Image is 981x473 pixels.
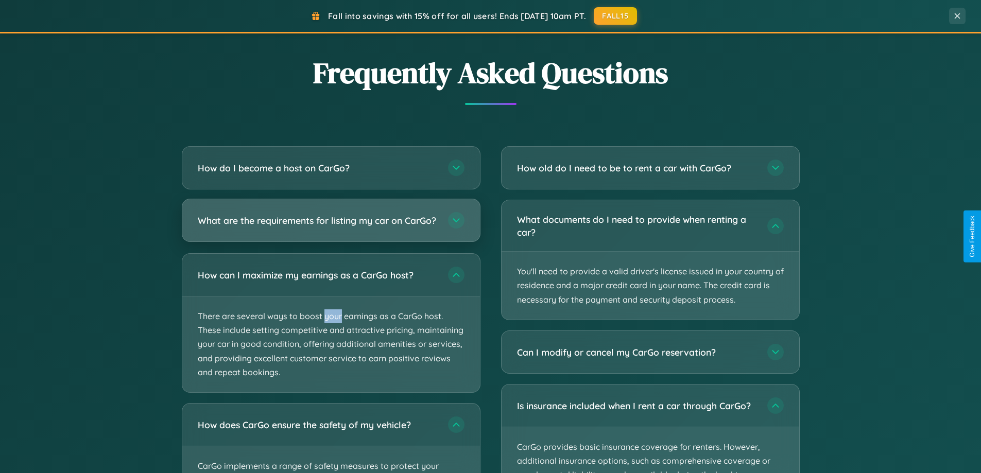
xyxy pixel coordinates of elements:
[198,214,438,227] h3: What are the requirements for listing my car on CarGo?
[328,11,586,21] span: Fall into savings with 15% off for all users! Ends [DATE] 10am PT.
[517,213,757,238] h3: What documents do I need to provide when renting a car?
[517,162,757,174] h3: How old do I need to be to rent a car with CarGo?
[182,296,480,392] p: There are several ways to boost your earnings as a CarGo host. These include setting competitive ...
[517,346,757,359] h3: Can I modify or cancel my CarGo reservation?
[198,269,438,282] h3: How can I maximize my earnings as a CarGo host?
[182,53,800,93] h2: Frequently Asked Questions
[969,216,976,257] div: Give Feedback
[502,252,799,320] p: You'll need to provide a valid driver's license issued in your country of residence and a major c...
[594,7,637,25] button: FALL15
[198,162,438,174] h3: How do I become a host on CarGo?
[517,399,757,412] h3: Is insurance included when I rent a car through CarGo?
[198,418,438,431] h3: How does CarGo ensure the safety of my vehicle?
